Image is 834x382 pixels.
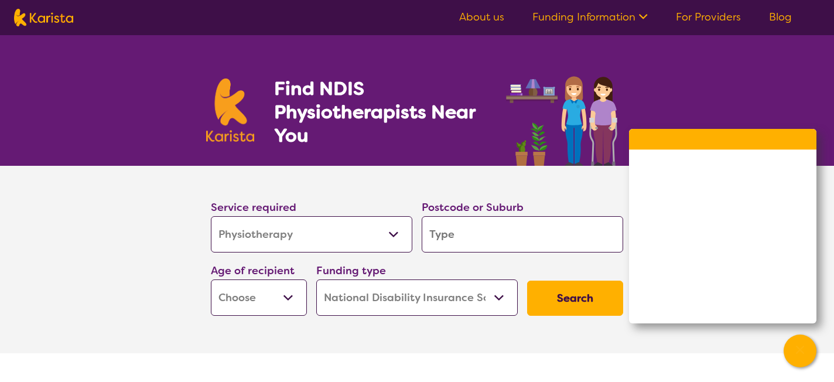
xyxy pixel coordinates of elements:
button: Search [527,281,623,316]
img: physiotherapy [503,63,628,166]
label: Funding type [316,264,386,278]
a: Blog [769,10,792,24]
label: Postcode or Suburb [422,200,524,214]
button: Channel Menu [784,335,816,367]
img: Karista logo [206,79,254,142]
label: Age of recipient [211,264,295,278]
a: Funding Information [532,10,648,24]
span: Call us [676,190,720,207]
span: Facebook [676,261,733,279]
label: Service required [211,200,296,214]
span: Live Chat [676,226,732,243]
span: WhatsApp [676,297,735,315]
div: Channel Menu [629,129,816,323]
a: For Providers [676,10,741,24]
input: Type [422,216,623,253]
ul: Choose channel [629,181,816,323]
a: About us [459,10,504,24]
h1: Find NDIS Physiotherapists Near You [274,77,491,147]
img: Karista logo [14,9,73,26]
a: Web link opens in a new tab. [629,288,816,323]
p: How can we help you [DATE]? [643,159,802,169]
h2: Welcome to Karista! [643,141,802,155]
